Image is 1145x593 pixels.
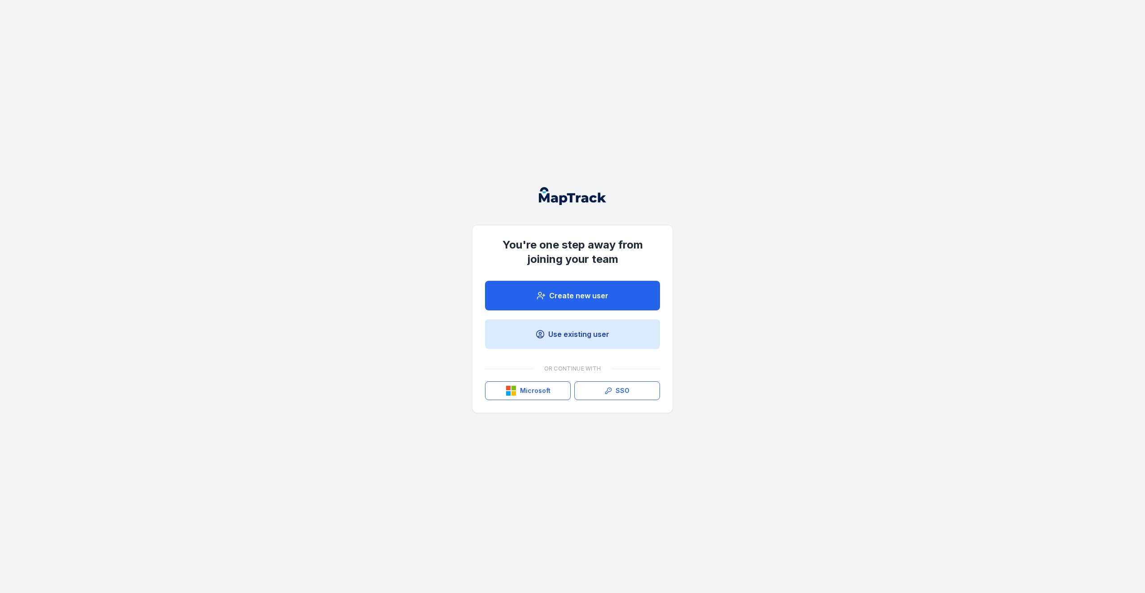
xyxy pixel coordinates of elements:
button: Microsoft [485,381,571,400]
a: Use existing user [485,319,660,349]
a: SSO [574,381,660,400]
div: Or continue with [485,360,660,378]
a: Create new user [485,281,660,310]
nav: Global [524,187,621,205]
h1: You're one step away from joining your team [485,238,660,266]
